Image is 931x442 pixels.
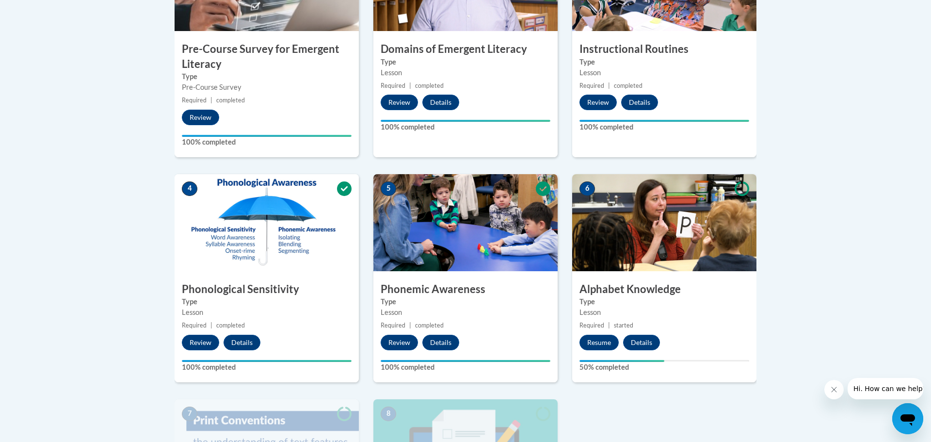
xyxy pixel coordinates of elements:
[182,322,207,329] span: Required
[415,322,444,329] span: completed
[224,335,260,350] button: Details
[579,322,604,329] span: Required
[216,322,245,329] span: completed
[381,296,550,307] label: Type
[579,57,749,67] label: Type
[621,95,658,110] button: Details
[824,380,844,399] iframe: Close message
[381,335,418,350] button: Review
[848,378,923,399] iframe: Message from company
[572,282,756,297] h3: Alphabet Knowledge
[182,110,219,125] button: Review
[579,307,749,318] div: Lesson
[892,403,923,434] iframe: Button to launch messaging window
[381,67,550,78] div: Lesson
[608,322,610,329] span: |
[210,322,212,329] span: |
[579,360,664,362] div: Your progress
[623,335,660,350] button: Details
[182,407,197,421] span: 7
[381,322,405,329] span: Required
[422,335,459,350] button: Details
[182,362,352,373] label: 100% completed
[175,42,359,72] h3: Pre-Course Survey for Emergent Literacy
[409,322,411,329] span: |
[182,335,219,350] button: Review
[579,67,749,78] div: Lesson
[409,82,411,89] span: |
[182,296,352,307] label: Type
[381,362,550,373] label: 100% completed
[182,97,207,104] span: Required
[381,57,550,67] label: Type
[182,71,352,82] label: Type
[608,82,610,89] span: |
[422,95,459,110] button: Details
[373,174,558,271] img: Course Image
[579,181,595,196] span: 6
[572,42,756,57] h3: Instructional Routines
[614,322,633,329] span: started
[381,360,550,362] div: Your progress
[415,82,444,89] span: completed
[579,335,619,350] button: Resume
[381,82,405,89] span: Required
[579,296,749,307] label: Type
[182,135,352,137] div: Your progress
[579,95,617,110] button: Review
[182,307,352,318] div: Lesson
[182,82,352,93] div: Pre-Course Survey
[6,7,79,15] span: Hi. How can we help?
[614,82,642,89] span: completed
[381,181,396,196] span: 5
[373,282,558,297] h3: Phonemic Awareness
[182,360,352,362] div: Your progress
[579,362,749,373] label: 50% completed
[381,120,550,122] div: Your progress
[381,407,396,421] span: 8
[579,122,749,132] label: 100% completed
[216,97,245,104] span: completed
[175,282,359,297] h3: Phonological Sensitivity
[381,122,550,132] label: 100% completed
[373,42,558,57] h3: Domains of Emergent Literacy
[175,174,359,271] img: Course Image
[182,181,197,196] span: 4
[381,307,550,318] div: Lesson
[579,82,604,89] span: Required
[210,97,212,104] span: |
[381,95,418,110] button: Review
[182,137,352,147] label: 100% completed
[579,120,749,122] div: Your progress
[572,174,756,271] img: Course Image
